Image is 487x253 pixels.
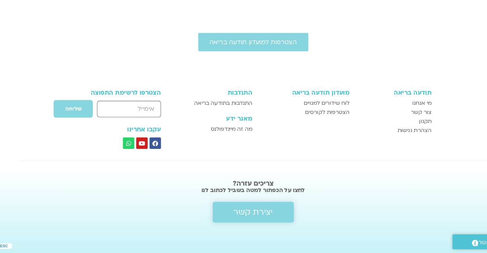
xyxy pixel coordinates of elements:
h3: התנדבות [181,108,243,115]
a: תמכו בנו [168,4,196,17]
span: מה זה מיינדפולנס [206,139,243,148]
a: יצירת קשר [208,208,279,226]
a: עזרה [201,4,227,17]
a: צור קשר [336,125,402,133]
a: לוח שידורים [332,4,374,17]
h3: תודעה בריאה [336,108,402,115]
a: הצהרת נגישות [336,141,402,149]
a: הצטרפות לקורסים [250,125,329,133]
a: קורסים ופעילות [232,4,282,17]
span: יצירת קשר [226,213,261,221]
h3: מאגר ידע [181,131,243,137]
a: מי אנחנו [336,117,402,125]
form: טופס חדש [86,118,162,137]
a: ההקלטות שלי [287,4,327,17]
a: יצירת קשר [420,236,484,250]
img: תודעה בריאה [401,5,431,15]
span: הצטרפות לקורסים [290,125,329,133]
span: יצירת קשר [443,239,467,248]
h3: מועדון תודעה בריאה [250,108,329,115]
span: הצהרת נגישות [371,141,401,149]
span: הצטרפות למועדון תודעה בריאה [205,64,282,70]
h2: צריכים עזרה? [69,188,419,195]
h3: הצטרפו לרשימת התפוצה [86,108,162,115]
a: מה זה מיינדפולנס [181,139,243,148]
span: צור קשר [383,125,401,133]
h2: לחצו על הכפתור למטה בשביל לכתוב לנו [69,194,419,201]
a: לוח שידורים למנויים [250,117,329,125]
span: שליחה [77,123,92,128]
span: לוח שידורים למנויים [288,117,329,125]
button: שליחה [67,118,102,134]
span: מי אנחנו [384,117,401,125]
h3: עקבו אחרינו [86,141,162,147]
a: הצטרפות למועדון תודעה בריאה [195,59,292,75]
span: תקנון [390,133,401,141]
a: תקנון [336,133,402,141]
input: אימייל [106,119,162,133]
a: התנדבות בתודעה בריאה [181,117,243,125]
span: התנדבות בתודעה בריאה [191,117,243,125]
